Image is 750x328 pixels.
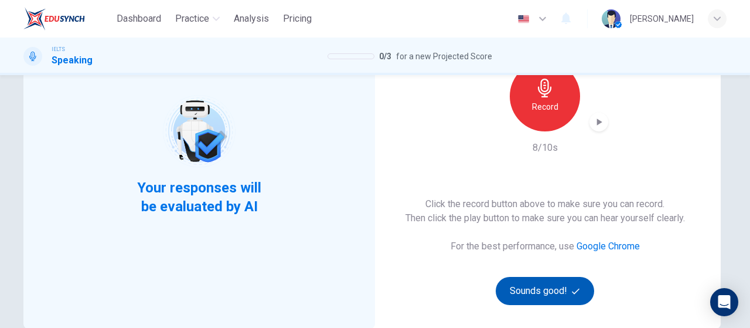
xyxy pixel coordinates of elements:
h1: Speaking [52,53,93,67]
a: EduSynch logo [23,7,112,31]
span: 0 / 3 [379,49,391,63]
div: [PERSON_NAME] [630,12,694,26]
h6: For the best performance, use [451,239,640,253]
button: Record [510,61,580,131]
h6: Click the record button above to make sure you can record. Then click the play button to make sur... [405,197,685,225]
img: robot icon [162,94,236,168]
button: Pricing [278,8,316,29]
button: Dashboard [112,8,166,29]
span: Practice [175,12,209,26]
button: Analysis [229,8,274,29]
div: Open Intercom Messenger [710,288,738,316]
span: Pricing [283,12,312,26]
button: Practice [171,8,224,29]
h6: 8/10s [533,141,558,155]
button: Sounds good! [496,277,594,305]
img: EduSynch logo [23,7,85,31]
span: IELTS [52,45,65,53]
img: Profile picture [602,9,621,28]
h6: Record [532,100,558,114]
span: for a new Projected Score [396,49,492,63]
span: Analysis [234,12,269,26]
img: en [516,15,531,23]
a: Google Chrome [577,241,640,252]
span: Your responses will be evaluated by AI [128,178,271,216]
span: Dashboard [117,12,161,26]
